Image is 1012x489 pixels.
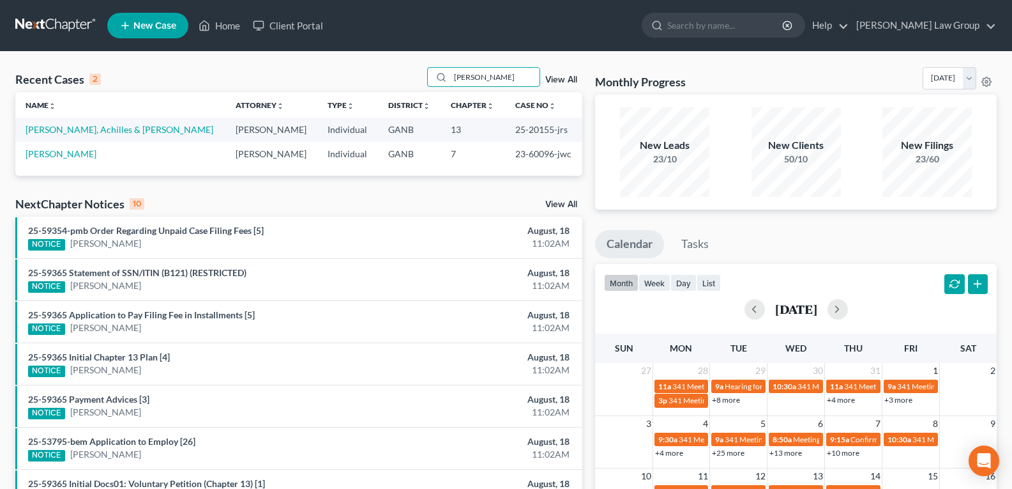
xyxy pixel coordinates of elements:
[769,448,802,458] a: +13 more
[640,469,653,484] span: 10
[830,435,849,444] span: 9:15a
[70,322,141,334] a: [PERSON_NAME]
[932,363,939,378] span: 1
[969,446,999,476] div: Open Intercom Messenger
[926,469,939,484] span: 15
[725,382,824,391] span: Hearing for [PERSON_NAME]
[785,343,806,353] span: Wed
[887,435,911,444] span: 10:30a
[15,72,101,87] div: Recent Cases
[754,469,767,484] span: 12
[70,364,141,376] a: [PERSON_NAME]
[441,118,505,141] td: 13
[897,382,1012,391] span: 341 Meeting for [PERSON_NAME]
[15,196,144,212] div: NextChapter Notices
[989,416,997,431] span: 9
[670,343,692,353] span: Mon
[441,142,505,166] td: 7
[725,435,840,444] span: 341 Meeting for [PERSON_NAME]
[812,469,824,484] span: 13
[715,382,723,391] span: 9a
[620,138,709,153] div: New Leads
[398,279,570,292] div: 11:02AM
[28,352,170,362] a: 25-59365 Initial Chapter 13 Plan [4]
[702,416,709,431] span: 4
[874,416,882,431] span: 7
[882,138,972,153] div: New Filings
[26,100,56,110] a: Nameunfold_more
[806,14,849,37] a: Help
[505,118,582,141] td: 25-20155-jrs
[398,309,570,322] div: August, 18
[398,435,570,448] div: August, 18
[398,322,570,334] div: 11:02AM
[545,200,577,209] a: View All
[773,382,796,391] span: 10:30a
[754,363,767,378] span: 29
[932,416,939,431] span: 8
[70,448,141,461] a: [PERSON_NAME]
[450,68,540,86] input: Search by name...
[775,302,817,316] h2: [DATE]
[347,102,354,110] i: unfold_more
[645,416,653,431] span: 3
[487,102,494,110] i: unfold_more
[423,102,430,110] i: unfold_more
[28,323,65,335] div: NOTICE
[398,364,570,376] div: 11:02AM
[130,198,144,210] div: 10
[887,382,896,391] span: 9a
[960,343,976,353] span: Sat
[70,406,141,419] a: [PERSON_NAME]
[869,363,882,378] span: 31
[830,382,843,391] span: 11a
[388,100,430,110] a: Districtunfold_more
[640,363,653,378] span: 27
[672,382,787,391] span: 341 Meeting for [PERSON_NAME]
[667,13,784,37] input: Search by name...
[844,343,863,353] span: Thu
[451,100,494,110] a: Chapterunfold_more
[236,100,284,110] a: Attorneyunfold_more
[882,153,972,166] div: 23/60
[712,395,740,405] a: +8 more
[658,396,667,405] span: 3p
[28,225,264,236] a: 25-59354-pmb Order Regarding Unpaid Case Filing Fees [5]
[89,74,101,85] div: 2
[545,75,577,84] a: View All
[812,363,824,378] span: 30
[28,394,149,405] a: 25-59365 Payment Advices [3]
[398,393,570,406] div: August, 18
[192,14,246,37] a: Home
[398,267,570,279] div: August, 18
[398,237,570,250] div: 11:02AM
[869,469,882,484] span: 14
[604,274,638,291] button: month
[595,230,664,258] a: Calendar
[850,14,996,37] a: [PERSON_NAME] Law Group
[638,274,670,291] button: week
[697,274,721,291] button: list
[26,148,96,159] a: [PERSON_NAME]
[697,363,709,378] span: 28
[328,100,354,110] a: Typeunfold_more
[225,142,317,166] td: [PERSON_NAME]
[827,448,859,458] a: +10 more
[797,382,980,391] span: 341 Meeting for [PERSON_NAME] & [PERSON_NAME]
[751,138,841,153] div: New Clients
[712,448,744,458] a: +25 more
[246,14,329,37] a: Client Portal
[398,406,570,419] div: 11:02AM
[697,469,709,484] span: 11
[884,395,912,405] a: +3 more
[28,366,65,377] div: NOTICE
[28,436,195,447] a: 25-53795-bem Application to Employ [26]
[317,118,378,141] td: Individual
[904,343,918,353] span: Fri
[505,142,582,166] td: 23-60096-jwc
[276,102,284,110] i: unfold_more
[317,142,378,166] td: Individual
[28,478,265,489] a: 25-59365 Initial Docs01: Voluntary Petition (Chapter 13) [1]
[658,382,671,391] span: 11a
[759,416,767,431] span: 5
